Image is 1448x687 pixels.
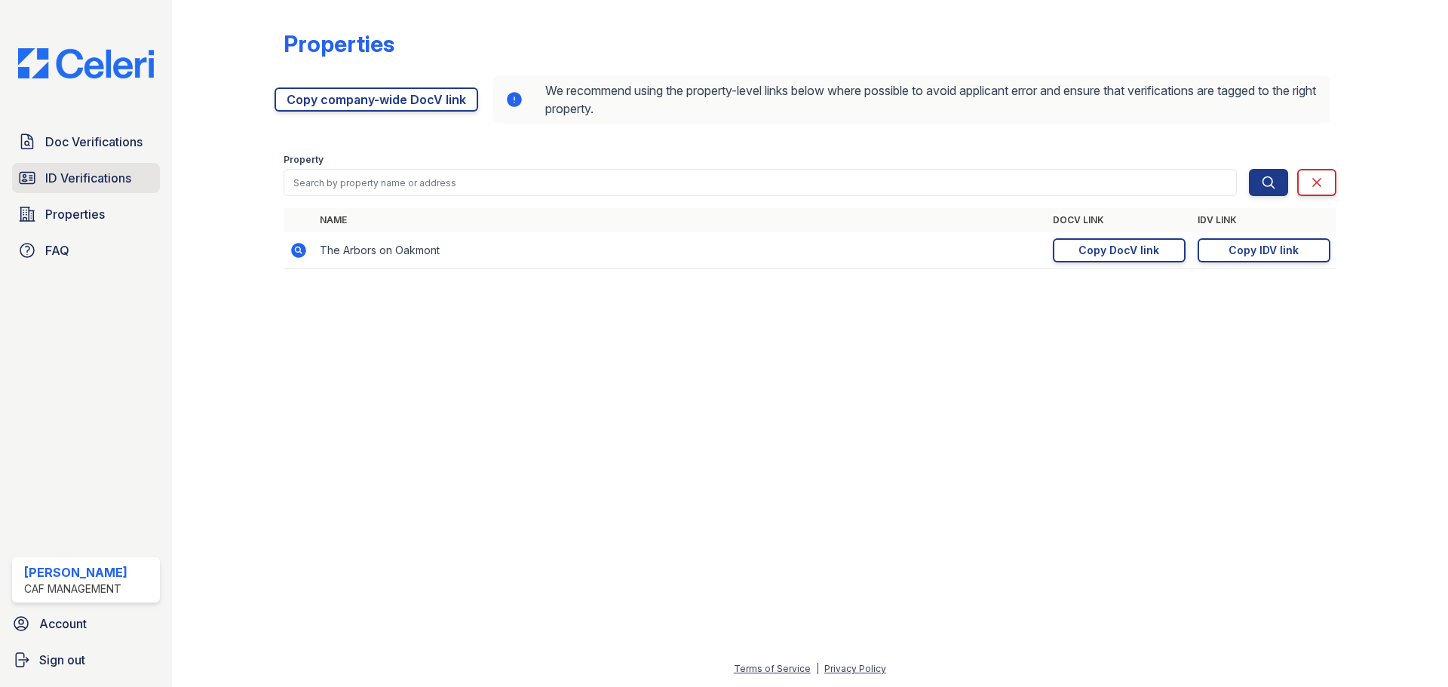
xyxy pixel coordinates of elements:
div: CAF Management [24,581,127,597]
a: Properties [12,199,160,229]
a: Account [6,609,166,639]
span: FAQ [45,241,69,259]
div: | [816,663,819,674]
a: Privacy Policy [824,663,886,674]
span: Doc Verifications [45,133,143,151]
th: Name [314,208,1047,232]
a: Copy company-wide DocV link [275,87,478,112]
span: Properties [45,205,105,223]
div: Copy DocV link [1078,243,1159,258]
a: Copy DocV link [1053,238,1186,262]
div: We recommend using the property-level links below where possible to avoid applicant error and ens... [493,75,1330,124]
a: Terms of Service [734,663,811,674]
div: [PERSON_NAME] [24,563,127,581]
th: IDV Link [1192,208,1336,232]
a: FAQ [12,235,160,265]
label: Property [284,154,324,166]
a: Copy IDV link [1198,238,1330,262]
div: Copy IDV link [1229,243,1299,258]
span: Account [39,615,87,633]
th: DocV Link [1047,208,1192,232]
span: Sign out [39,651,85,669]
td: The Arbors on Oakmont [314,232,1047,269]
input: Search by property name or address [284,169,1237,196]
div: Properties [284,30,394,57]
a: Sign out [6,645,166,675]
a: Doc Verifications [12,127,160,157]
a: ID Verifications [12,163,160,193]
span: ID Verifications [45,169,131,187]
img: CE_Logo_Blue-a8612792a0a2168367f1c8372b55b34899dd931a85d93a1a3d3e32e68fde9ad4.png [6,48,166,78]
